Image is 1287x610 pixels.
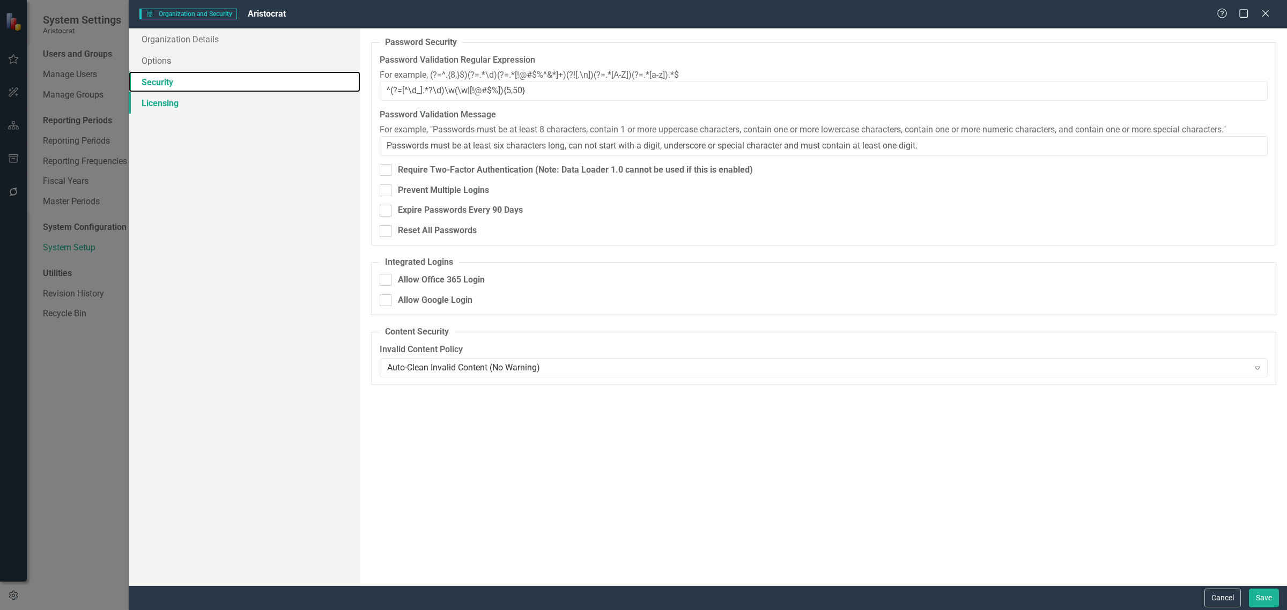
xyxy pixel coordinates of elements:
[398,164,753,176] div: Require Two-Factor Authentication (Note: Data Loader 1.0 cannot be used if this is enabled)
[129,50,360,71] a: Options
[380,256,458,269] legend: Integrated Logins
[398,184,489,197] div: Prevent Multiple Logins
[380,109,1268,121] label: Password Validation Message
[380,124,1226,135] span: For example, "Passwords must be at least 8 characters, contain 1 or more uppercase characters, co...
[398,274,485,286] div: Allow Office 365 Login
[387,362,1249,374] div: Auto-Clean Invalid Content (No Warning)
[129,28,360,50] a: Organization Details
[139,9,237,19] span: Organization and Security
[380,326,454,338] legend: Content Security
[248,9,286,19] span: Aristocrat
[129,71,360,93] a: Security
[380,36,462,49] legend: Password Security
[398,294,472,307] div: Allow Google Login
[1204,589,1241,607] button: Cancel
[129,92,360,114] a: Licensing
[380,54,1268,66] label: Password Validation Regular Expression
[380,344,1268,356] label: Invalid Content Policy
[380,70,679,80] span: For example, (?=^.{8,}$)(?=.*\d)(?=.*[!@#$%^&*]+)(?![.\n])(?=.*[A-Z])(?=.*[a-z]).*$
[1249,589,1279,607] button: Save
[398,204,523,217] div: Expire Passwords Every 90 Days
[398,225,477,237] div: Reset All Passwords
